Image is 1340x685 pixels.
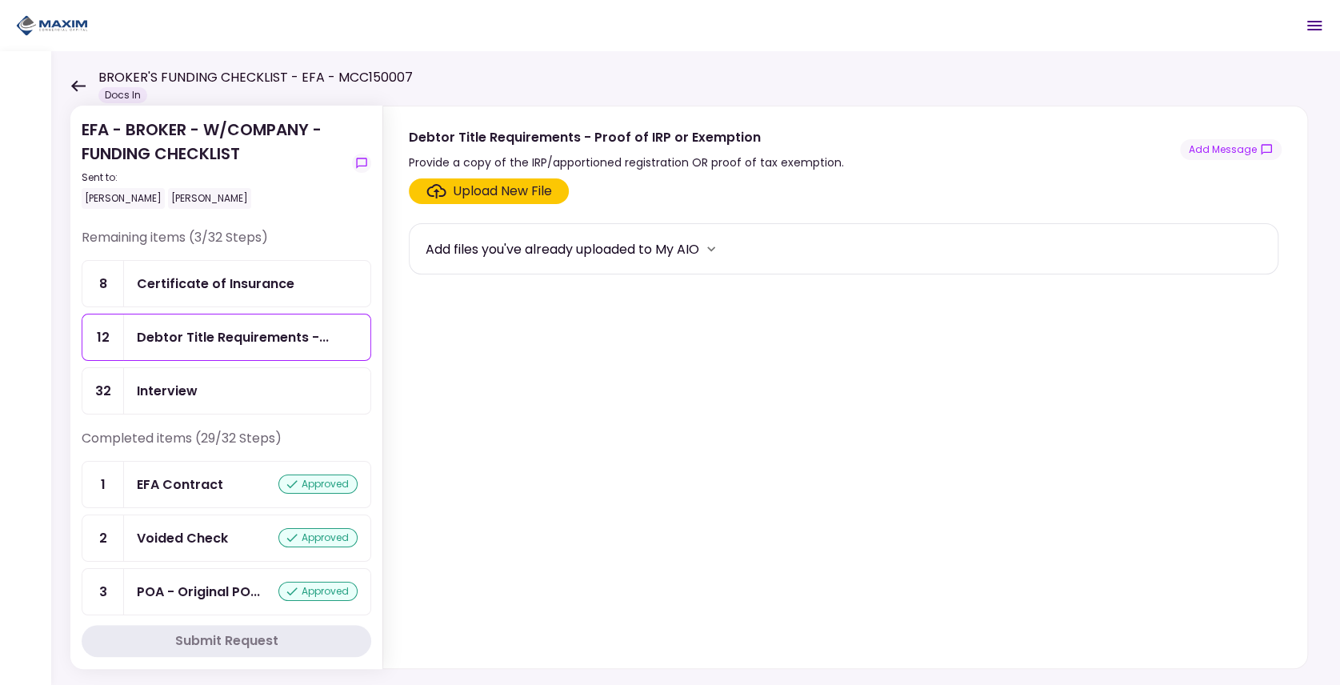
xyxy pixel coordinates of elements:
[82,314,124,360] div: 12
[278,582,358,601] div: approved
[426,239,699,259] div: Add files you've already uploaded to My AIO
[98,87,147,103] div: Docs In
[137,475,223,495] div: EFA Contract
[382,106,1308,669] div: Debtor Title Requirements - Proof of IRP or ExemptionProvide a copy of the IRP/apportioned regist...
[409,153,844,172] div: Provide a copy of the IRP/apportioned registration OR proof of tax exemption.
[1295,6,1334,45] button: Open menu
[278,528,358,547] div: approved
[82,367,371,415] a: 32Interview
[137,274,294,294] div: Certificate of Insurance
[137,381,198,401] div: Interview
[82,569,124,615] div: 3
[137,582,260,602] div: POA - Original POA (not CA or GA)
[82,461,371,508] a: 1EFA Contractapproved
[82,515,124,561] div: 2
[409,127,844,147] div: Debtor Title Requirements - Proof of IRP or Exemption
[82,625,371,657] button: Submit Request
[82,429,371,461] div: Completed items (29/32 Steps)
[82,260,371,307] a: 8Certificate of Insurance
[175,631,278,651] div: Submit Request
[409,178,569,204] span: Click here to upload the required document
[82,118,346,209] div: EFA - BROKER - W/COMPANY - FUNDING CHECKLIST
[82,462,124,507] div: 1
[82,568,371,615] a: 3POA - Original POA (not CA or GA)approved
[1180,139,1282,160] button: show-messages
[137,528,228,548] div: Voided Check
[137,327,329,347] div: Debtor Title Requirements - Proof of IRP or Exemption
[82,314,371,361] a: 12Debtor Title Requirements - Proof of IRP or Exemption
[453,182,552,201] div: Upload New File
[98,68,413,87] h1: BROKER'S FUNDING CHECKLIST - EFA - MCC150007
[82,515,371,562] a: 2Voided Checkapproved
[278,475,358,494] div: approved
[168,188,251,209] div: [PERSON_NAME]
[82,368,124,414] div: 32
[82,261,124,306] div: 8
[82,188,165,209] div: [PERSON_NAME]
[82,228,371,260] div: Remaining items (3/32 Steps)
[16,14,88,38] img: Partner icon
[352,154,371,173] button: show-messages
[82,170,346,185] div: Sent to:
[699,237,723,261] button: more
